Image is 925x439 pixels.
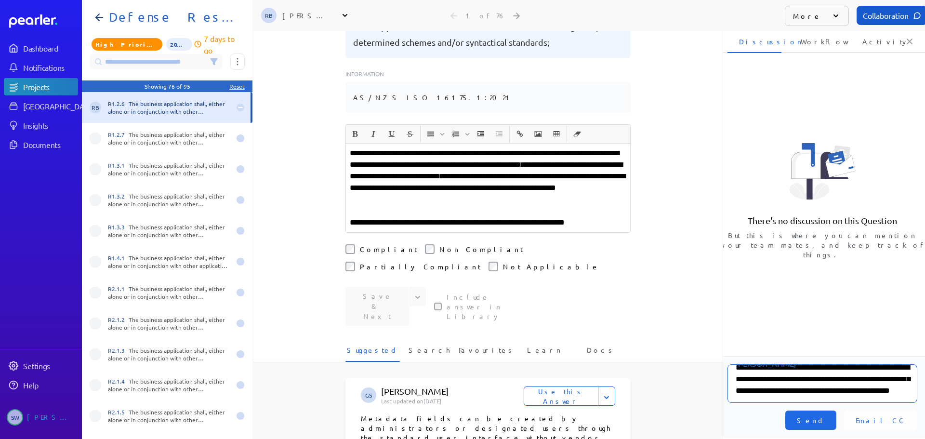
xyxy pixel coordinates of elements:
div: The business application shall, either alone or in conjunction with other application manage and ... [108,254,230,269]
a: Insights [4,117,78,134]
span: R2.1.1 [108,285,129,293]
label: This checkbox controls whether your answer will be included in the Answer Library for future use [447,292,529,321]
label: Not Applicable [503,262,599,271]
span: Ryan Baird [261,8,277,23]
span: Insert Ordered List [447,126,471,142]
span: Increase Indent [472,126,489,142]
div: The business application shall, either alone or in conjunction with other applications retain key... [108,316,230,331]
span: R1.3.3 [108,223,129,231]
p: But this is where you can mention your team mates, and keep track of things. [720,230,925,259]
span: Decrease Indent [490,126,508,142]
div: The business application shall, either alone or in conjunction with other applications be able to... [108,161,230,177]
span: Insert Unordered List [422,126,446,142]
a: Help [4,376,78,394]
button: Clear Formatting [569,126,585,142]
button: Email CC [844,411,917,430]
label: Non Compliant [439,244,523,254]
button: Insert Ordered List [448,126,464,142]
span: R2.1.3 [108,346,129,354]
span: R1.3.1 [108,161,129,169]
a: Settings [4,357,78,374]
span: Steve Whittington [7,409,23,426]
span: Bold [346,126,364,142]
button: Insert Unordered List [423,126,439,142]
span: Favourites [459,345,515,361]
div: The business application shall, either alone or in conjunction with other applications report on ... [108,408,230,424]
button: Insert Image [530,126,546,142]
div: The business application shall, either alone or in conjunction with other applications, support i... [108,223,230,239]
span: Underline [383,126,400,142]
div: Projects [23,82,77,92]
div: Documents [23,140,77,149]
a: Projects [4,78,78,95]
a: Dashboard [9,14,78,28]
a: SW[PERSON_NAME] [4,405,78,429]
p: Information [345,69,631,78]
div: [GEOGRAPHIC_DATA] [23,101,95,111]
li: Workflow [789,30,843,53]
a: Documents [4,136,78,153]
label: Partially Compliant [360,262,481,271]
div: [PERSON_NAME] [282,11,330,20]
span: 20% of Questions Completed [166,38,192,51]
span: Strike through [401,126,419,142]
h1: Defense Response 202509 [105,10,237,25]
p: There's no discussion on this Question [748,215,897,226]
button: Expand [598,386,615,406]
p: Last updated on [DATE] [381,397,524,405]
button: Use this Answer [524,386,598,406]
div: Showing 76 of 95 [145,82,190,90]
span: Docs [587,345,615,361]
label: Compliant [360,244,417,254]
div: Insights [23,120,77,130]
button: Strike through [402,126,418,142]
span: R1.3.2 [108,192,129,200]
button: Underline [383,126,400,142]
input: This checkbox controls whether your answer will be included in the Answer Library for future use [434,303,442,310]
button: Send [785,411,836,430]
div: The business application shall, either alone or in conjunction with other applications have the a... [108,377,230,393]
div: The business application shall, either alone or in conjunction with other applications support do... [108,192,230,208]
button: Increase Indent [473,126,489,142]
span: Search [409,345,450,361]
button: Bold [347,126,363,142]
li: Discussion [727,30,781,53]
div: Settings [23,361,77,371]
button: Insert table [548,126,565,142]
div: The business application shall, either alone or in conjunction with other applications store the ... [108,346,230,362]
a: [GEOGRAPHIC_DATA] [4,97,78,115]
span: R1.2.6 [108,100,129,107]
span: R2.1.4 [108,377,129,385]
span: Priority [92,38,162,51]
div: The business application shall, either alone or in conjunction with other applications be able to... [108,285,230,300]
span: R1.4.1 [108,254,129,262]
p: More [793,11,821,21]
div: The business application shall, either alone or in conjunction with other applications support co... [108,131,230,146]
p: 7 days to go [204,33,245,56]
span: Gary Somerville [361,387,376,403]
span: Suggested [347,345,398,361]
div: Dashboard [23,43,77,53]
button: Italic [365,126,382,142]
span: Email CC [856,415,906,425]
a: Notifications [4,59,78,76]
span: Ryan Baird [90,102,101,113]
span: R1.2.7 [108,131,129,138]
a: Dashboard [4,40,78,57]
button: Insert link [512,126,528,142]
div: Help [23,380,77,390]
span: Insert link [511,126,529,142]
span: R2.1.2 [108,316,129,323]
div: Reset [229,82,245,90]
pre: AS/NZS ISO 16175.1:2021 [353,90,514,105]
span: Learn [527,345,562,361]
li: Activity [851,30,905,53]
p: [PERSON_NAME] [381,386,524,397]
span: R2.1.5 [108,408,129,416]
div: Notifications [23,63,77,72]
div: The business application shall, either alone or in conjunction with other applications be able to... [108,100,230,115]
